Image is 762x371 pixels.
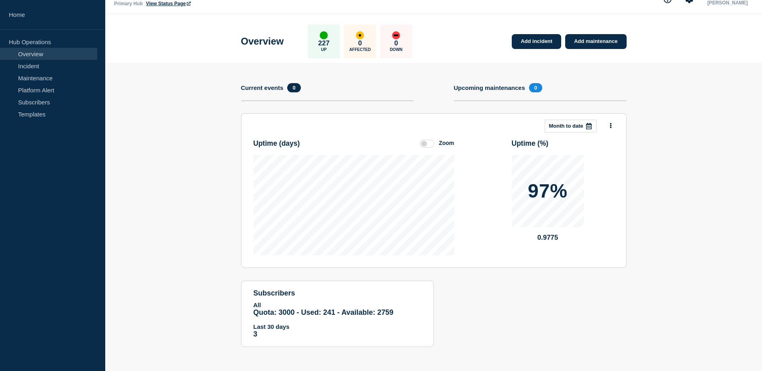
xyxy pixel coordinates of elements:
span: 0 [287,83,300,92]
p: 0 [358,39,362,47]
h3: Uptime ( days ) [253,139,300,148]
p: 0.9775 [512,234,584,242]
p: Primary Hub [114,1,143,6]
span: Quota: 3000 - Used: 241 - Available: 2759 [253,308,394,316]
p: Last 30 days [253,323,421,330]
p: 97% [528,181,568,201]
div: up [320,31,328,39]
div: down [392,31,400,39]
h4: Upcoming maintenances [454,84,525,91]
a: Add incident [512,34,561,49]
h1: Overview [241,36,284,47]
p: 227 [318,39,329,47]
p: Down [390,47,402,52]
div: Zoom [439,140,454,146]
button: Month to date [545,120,597,132]
h4: Current events [241,84,284,91]
p: 3 [253,330,421,338]
p: 0 [394,39,398,47]
span: 0 [529,83,542,92]
a: View Status Page [146,1,190,6]
p: All [253,302,421,308]
p: Month to date [549,123,583,129]
p: Affected [349,47,371,52]
div: affected [356,31,364,39]
h4: subscribers [253,289,421,298]
a: Add maintenance [565,34,626,49]
h3: Uptime ( % ) [512,139,549,148]
p: Up [321,47,327,52]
